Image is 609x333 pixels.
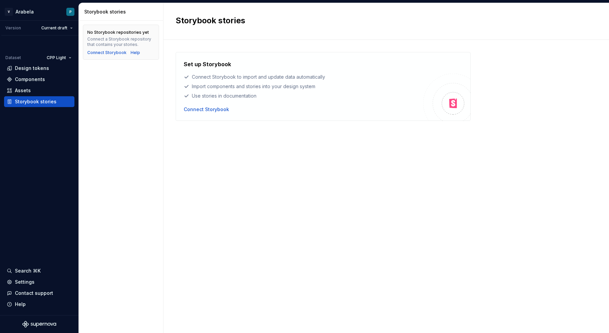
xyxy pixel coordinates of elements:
div: V [5,8,13,16]
a: Design tokens [4,63,74,74]
div: Settings [15,279,35,285]
div: Storybook stories [84,8,160,15]
h4: Set up Storybook [184,60,231,68]
div: Assets [15,87,31,94]
span: CPP Light [47,55,66,60]
div: Components [15,76,45,83]
button: Contact support [4,288,74,299]
div: Arabela [16,8,34,15]
button: Help [4,299,74,310]
a: Storybook stories [4,96,74,107]
a: Help [131,50,140,55]
div: Version [5,25,21,31]
div: Connect Storybook to import and update data automatically [184,74,423,80]
a: Settings [4,277,74,287]
button: CPP Light [44,53,74,62]
h2: Storybook stories [176,15,589,26]
svg: Supernova Logo [22,321,56,328]
button: Search ⌘K [4,265,74,276]
a: Assets [4,85,74,96]
div: Storybook stories [15,98,57,105]
a: Components [4,74,74,85]
button: Current draft [38,23,76,33]
div: Dataset [5,55,21,60]
div: P [69,9,72,15]
span: Current draft [41,25,67,31]
button: Connect Storybook [87,50,127,55]
button: VArabelaP [1,4,77,19]
div: Use stories in documentation [184,93,423,99]
div: Import components and stories into your design system [184,83,423,90]
div: Help [15,301,26,308]
div: Contact support [15,290,53,297]
div: Search ⌘K [15,267,41,274]
button: Connect Storybook [184,106,229,113]
div: No Storybook repositories yet [87,30,149,35]
div: Design tokens [15,65,49,72]
div: Connect a Storybook repository that contains your stories. [87,36,155,47]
